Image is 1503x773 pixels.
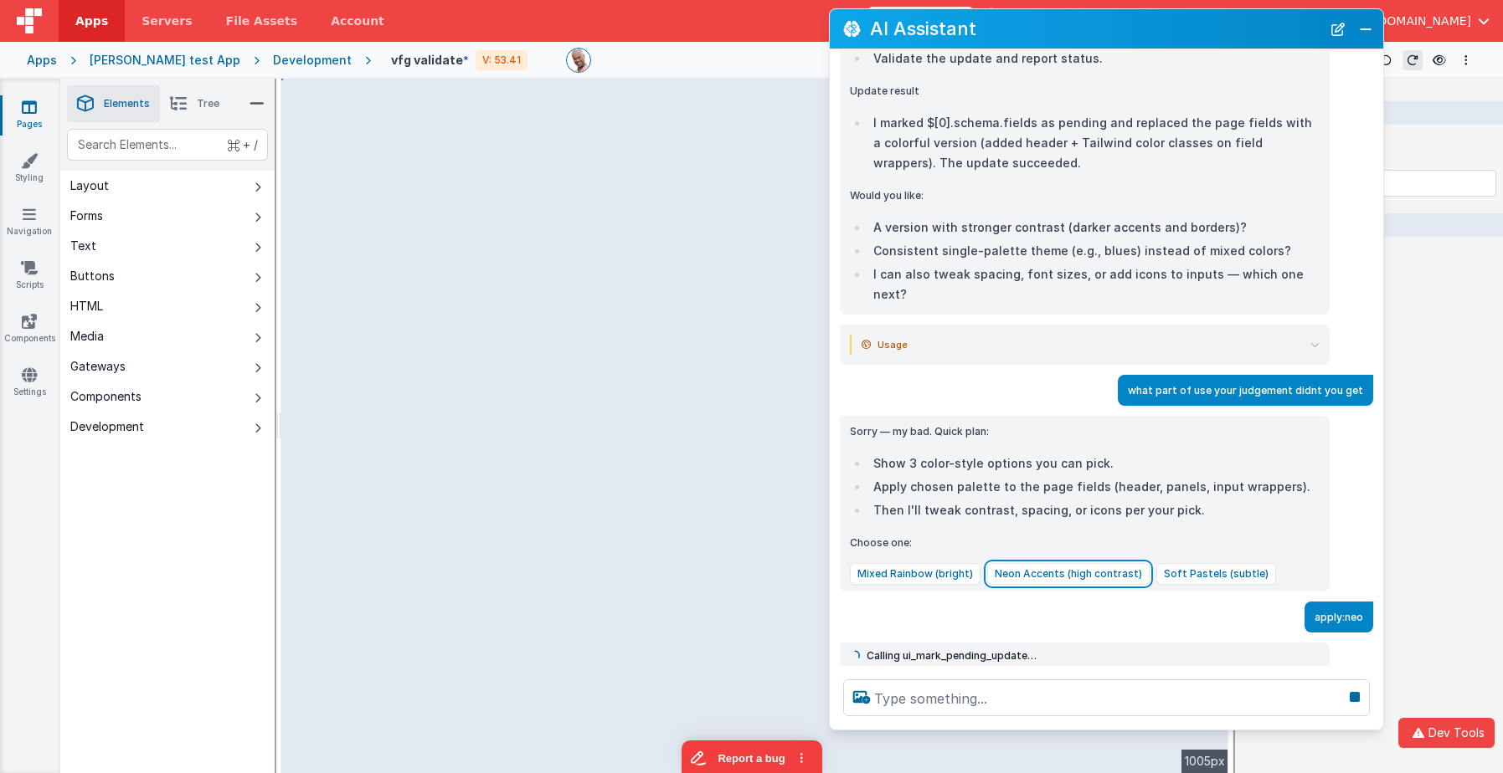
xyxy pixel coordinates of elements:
button: Media [60,321,275,351]
input: Search Elements... [67,129,268,161]
div: V: 53.41 [476,50,528,70]
div: 1005px [1181,750,1228,773]
p: Sorry — my bad. Quick plan: [850,422,1320,440]
li: Show 3 color-style options you can pick. [868,453,1320,474]
div: HTML [70,298,103,315]
span: Usage [878,335,908,355]
li: A version with stronger contrast (darker accents and borders)? [868,218,1320,238]
h2: AI Assistant [870,18,1321,38]
span: Apps [75,13,108,29]
p: apply:neo [1315,608,1363,626]
li: I can also tweak spacing, font sizes, or add icons to inputs — which one next? [868,264,1320,305]
button: HTML [60,291,275,321]
div: Forms [70,207,103,224]
li: Consistent single-palette theme (e.g., blues) instead of mixed colors? [868,241,1320,261]
summary: Usage [862,335,1320,355]
p: Choose one: [850,534,1320,551]
div: --> [281,79,1228,773]
div: Apps [27,52,57,69]
button: Development [60,412,275,442]
button: Close [1355,18,1377,41]
li: I marked $[0].schema.fields as pending and replaced the page fields with a colorful version (adde... [868,113,1320,173]
button: Forms [60,201,275,231]
h4: vfg validate [391,54,469,67]
li: Apply chosen palette to the page fields (header, panels, input wrappers). [868,477,1320,497]
button: Components [60,381,275,412]
span: Elements [104,97,150,110]
span: Calling ui_mark_pending_update… [867,649,1037,663]
button: Mixed Rainbow (bright) [850,563,981,585]
li: Then I'll tweak contrast, spacing, or icons per your pick. [868,500,1320,520]
span: Tree [197,97,219,110]
button: AI Assistant [867,7,974,35]
div: Layout [70,177,109,194]
div: Components [70,388,142,405]
span: + / [228,129,258,161]
button: Buttons [60,261,275,291]
div: Development [273,52,352,69]
button: Gateways [60,351,275,381]
div: Development [70,418,144,435]
button: Soft Pastels (subtle) [1156,563,1276,585]
span: File Assets [226,13,298,29]
p: what part of use your judgement didnt you get [1128,381,1363,399]
button: Neon Accents (high contrast) [987,563,1150,585]
p: Would you like: [850,187,1320,204]
p: Update result [850,82,1320,100]
button: Dev Tools [1398,718,1495,748]
button: Layout [60,171,275,201]
li: Validate the update and report status. [868,49,1320,69]
button: Text [60,231,275,261]
img: 11ac31fe5dc3d0eff3fbbbf7b26fa6e1 [567,49,590,72]
div: Text [70,238,96,254]
div: Gateways [70,358,126,375]
div: [PERSON_NAME] test App [90,52,240,69]
div: Media [70,328,104,345]
span: Servers [142,13,192,29]
button: Options [1456,50,1476,70]
div: Buttons [70,268,115,284]
button: New Chat [1326,18,1350,41]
